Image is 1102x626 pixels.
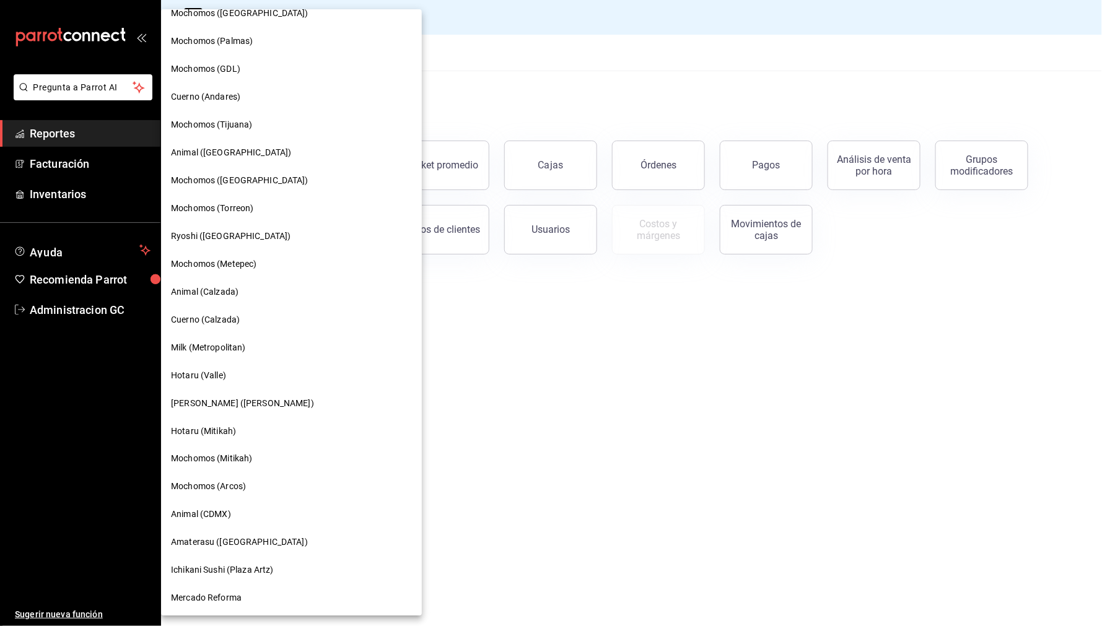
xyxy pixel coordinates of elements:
div: Cuerno (Andares) [161,83,422,111]
div: Mochomos (Palmas) [161,27,422,55]
div: Amaterasu ([GEOGRAPHIC_DATA]) [161,529,422,557]
span: Ryoshi ([GEOGRAPHIC_DATA]) [171,230,291,243]
div: Ryoshi ([GEOGRAPHIC_DATA]) [161,222,422,250]
span: Animal ([GEOGRAPHIC_DATA]) [171,146,291,159]
span: Amaterasu ([GEOGRAPHIC_DATA]) [171,536,308,549]
span: Mochomos ([GEOGRAPHIC_DATA]) [171,174,308,187]
div: Mochomos ([GEOGRAPHIC_DATA]) [161,167,422,194]
div: Mochomos (Mitikah) [161,445,422,473]
div: Animal (Calzada) [161,278,422,306]
div: Cuerno (Calzada) [161,306,422,334]
span: Animal (CDMX) [171,508,231,521]
span: Mochomos (GDL) [171,63,240,76]
span: Milk (Metropolitan) [171,341,246,354]
span: Mochomos (Tijuana) [171,118,252,131]
span: Animal (Calzada) [171,285,238,298]
div: Mochomos (Arcos) [161,473,422,501]
div: Hotaru (Valle) [161,362,422,389]
div: Mochomos (Metepec) [161,250,422,278]
div: Milk (Metropolitan) [161,334,422,362]
div: Animal ([GEOGRAPHIC_DATA]) [161,139,422,167]
span: Hotaru (Valle) [171,369,226,382]
span: Ichikani Sushi (Plaza Artz) [171,564,274,577]
div: Mochomos (Tijuana) [161,111,422,139]
span: Mercado Reforma [171,592,242,605]
span: Mochomos (Mitikah) [171,453,252,466]
span: Cuerno (Andares) [171,90,240,103]
span: Mochomos (Arcos) [171,480,246,493]
div: Mercado Reforma [161,585,422,612]
span: [PERSON_NAME] ([PERSON_NAME]) [171,397,314,410]
span: Mochomos ([GEOGRAPHIC_DATA]) [171,7,308,20]
span: Mochomos (Metepec) [171,258,256,271]
div: Animal (CDMX) [161,501,422,529]
span: Hotaru (Mitikah) [171,425,236,438]
span: Cuerno (Calzada) [171,313,240,326]
span: Mochomos (Palmas) [171,35,253,48]
div: Mochomos (Torreon) [161,194,422,222]
div: Hotaru (Mitikah) [161,417,422,445]
div: Mochomos (GDL) [161,55,422,83]
div: Ichikani Sushi (Plaza Artz) [161,557,422,585]
div: [PERSON_NAME] ([PERSON_NAME]) [161,389,422,417]
span: Mochomos (Torreon) [171,202,253,215]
